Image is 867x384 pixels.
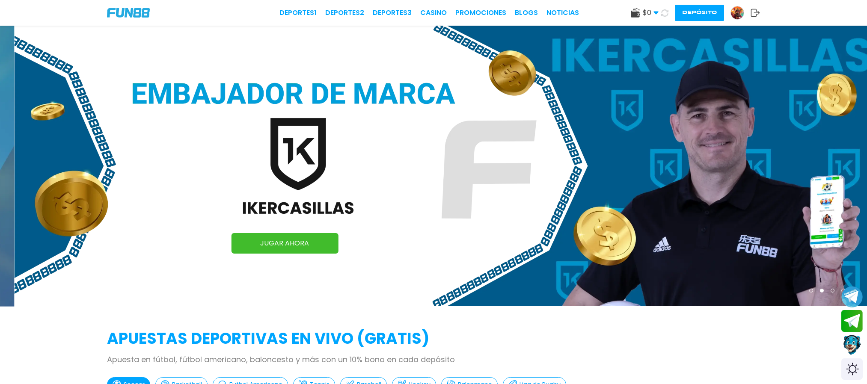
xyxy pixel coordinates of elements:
[731,6,744,19] img: Avatar
[730,6,751,20] a: Avatar
[455,8,506,18] a: Promociones
[841,334,863,356] button: Contact customer service
[643,8,659,18] span: $ 0
[841,286,863,308] button: Join telegram channel
[107,354,760,365] p: Apuesta en fútbol, fútbol americano, baloncesto y más con un 10% bono en cada depósito
[107,8,150,18] img: Company Logo
[231,233,338,254] a: JUGAR AHORA
[373,8,412,18] a: Deportes3
[107,327,760,350] h2: APUESTAS DEPORTIVAS EN VIVO (gratis)
[546,8,579,18] a: NOTICIAS
[841,310,863,332] button: Join telegram
[325,8,364,18] a: Deportes2
[279,8,317,18] a: Deportes1
[675,5,724,21] button: Depósito
[515,8,538,18] a: BLOGS
[420,8,447,18] a: CASINO
[841,358,863,380] div: Switch theme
